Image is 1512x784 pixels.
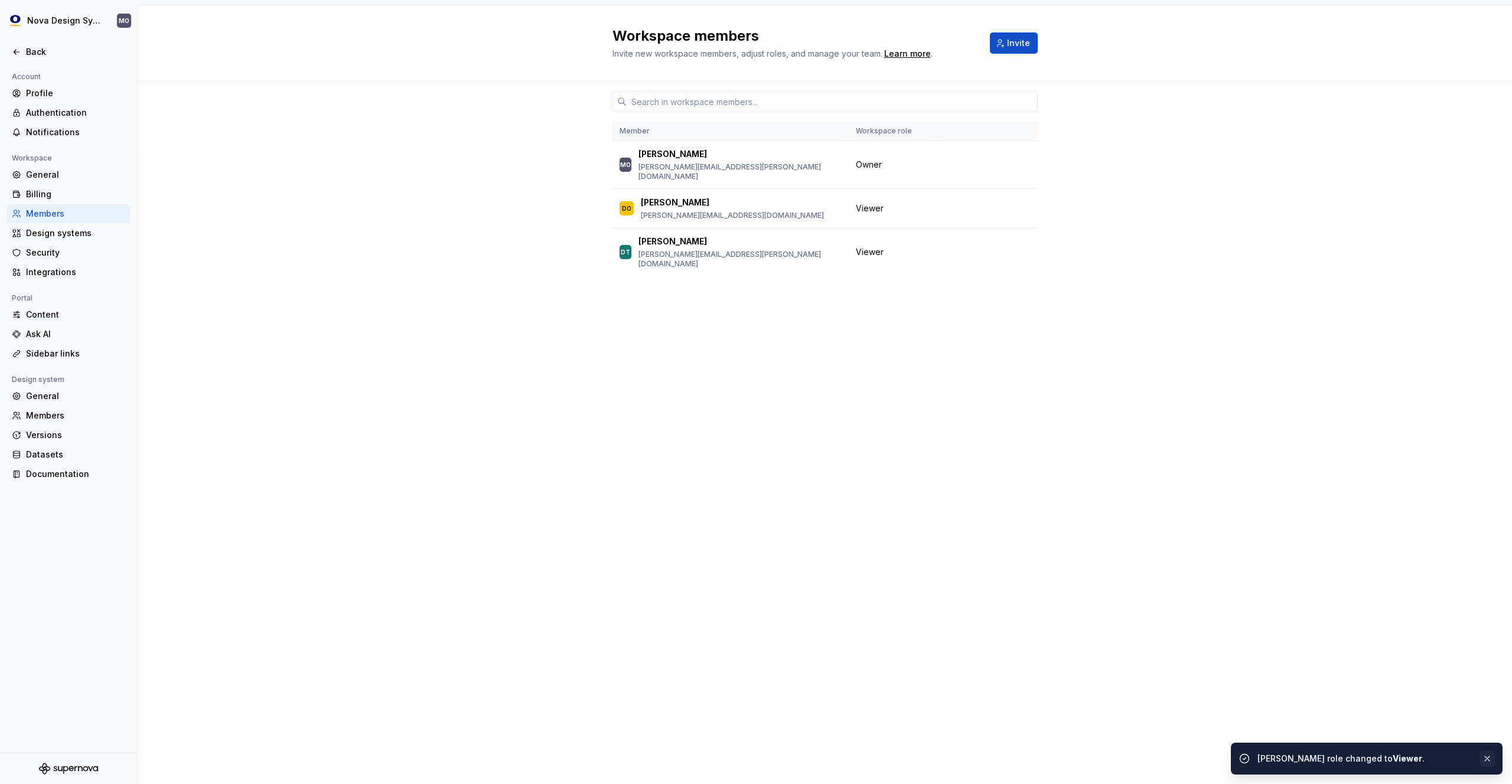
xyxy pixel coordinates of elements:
[7,84,130,103] a: Profile
[7,325,130,344] a: Ask AI
[7,305,130,324] a: Content
[7,204,130,223] a: Members
[7,465,130,484] a: Documentation
[26,188,125,200] div: Billing
[7,165,130,184] a: General
[638,148,707,160] p: [PERSON_NAME]
[26,107,125,119] div: Authentication
[26,348,125,360] div: Sidebar links
[26,309,125,321] div: Content
[856,159,882,171] span: Owner
[612,48,882,58] span: Invite new workspace members, adjust roles, and manage your team.
[622,202,631,214] div: DO
[7,373,69,387] div: Design system
[2,8,135,34] button: Nova Design SystemMO
[7,151,57,165] div: Workspace
[26,169,125,181] div: General
[7,426,130,445] a: Versions
[641,197,709,208] p: [PERSON_NAME]
[612,27,976,45] h2: Workspace members
[627,91,1038,112] input: Search in workspace members...
[7,43,130,61] a: Back
[7,70,45,84] div: Account
[641,211,824,220] p: [PERSON_NAME][EMAIL_ADDRESS][DOMAIN_NAME]
[7,291,37,305] div: Portal
[26,227,125,239] div: Design systems
[1007,37,1030,49] span: Invite
[26,429,125,441] div: Versions
[26,208,125,220] div: Members
[26,390,125,402] div: General
[26,328,125,340] div: Ask AI
[612,122,849,141] th: Member
[26,87,125,99] div: Profile
[7,185,130,204] a: Billing
[26,266,125,278] div: Integrations
[620,159,631,171] div: MO
[7,224,130,243] a: Design systems
[7,103,130,122] a: Authentication
[26,468,125,480] div: Documentation
[990,32,1038,54] button: Invite
[119,16,129,25] div: MO
[26,410,125,422] div: Members
[26,247,125,259] div: Security
[7,243,130,262] a: Security
[849,122,939,141] th: Workspace role
[39,763,98,775] svg: Supernova Logo
[638,250,842,269] p: [PERSON_NAME][EMAIL_ADDRESS][PERSON_NAME][DOMAIN_NAME]
[7,123,130,142] a: Notifications
[882,50,933,58] span: .
[7,344,130,363] a: Sidebar links
[8,14,22,28] img: 913bd7b2-a929-4ec6-8b51-b8e1675eadd7.png
[884,48,931,60] a: Learn more
[7,387,130,406] a: General
[27,15,103,27] div: Nova Design System
[26,126,125,138] div: Notifications
[26,449,125,460] div: Datasets
[7,263,130,282] a: Integrations
[621,246,630,258] div: DT
[638,162,842,181] p: [PERSON_NAME][EMAIL_ADDRESS][PERSON_NAME][DOMAIN_NAME]
[7,445,130,464] a: Datasets
[1393,753,1422,763] b: Viewer
[7,406,130,425] a: Members
[638,236,707,247] p: [PERSON_NAME]
[1257,753,1472,765] div: [PERSON_NAME] role changed to .
[856,202,884,214] span: Viewer
[856,246,884,258] span: Viewer
[26,46,125,58] div: Back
